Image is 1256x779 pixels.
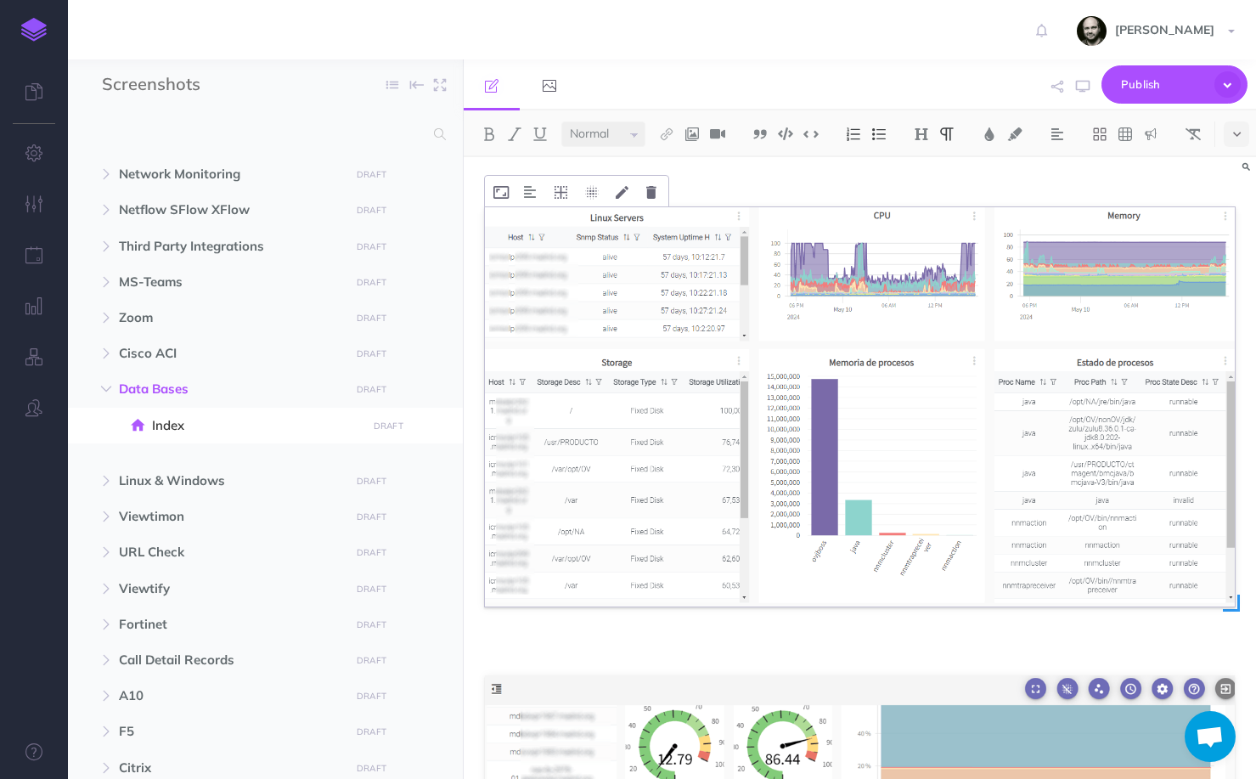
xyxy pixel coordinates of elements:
span: Viewtify [119,579,340,599]
button: DRAFT [351,344,393,364]
img: Paragraph button [939,127,955,141]
button: DRAFT [351,507,393,527]
img: Alignment dropdown menu button [1050,127,1065,141]
small: DRAFT [357,205,386,216]
button: DRAFT [351,759,393,778]
button: DRAFT [367,416,409,436]
img: Ordered list button [846,127,861,141]
button: DRAFT [351,543,393,562]
span: Zoom [119,308,340,328]
span: Index [152,415,361,436]
small: DRAFT [357,476,386,487]
img: Alignment dropdown menu button [524,185,536,199]
button: DRAFT [351,380,393,399]
img: Underline button [532,127,548,141]
span: Publish [1121,71,1206,98]
img: Link button [659,127,674,141]
div: Chat abierto [1185,711,1236,762]
img: Bold button [482,127,497,141]
button: DRAFT [351,651,393,670]
span: Network Monitoring [119,164,340,184]
button: DRAFT [351,273,393,292]
img: Create table button [1118,127,1133,141]
input: Documentation Name [102,72,301,98]
img: Text background color button [1007,127,1022,141]
span: A10 [119,686,340,706]
button: DRAFT [351,165,393,184]
img: Unordered list button [871,127,887,141]
img: Blockquote button [752,127,768,141]
img: Code block button [778,127,793,140]
span: Cisco ACI [119,343,340,364]
img: Headings dropdown button [914,127,929,141]
span: Linux & Windows [119,471,340,491]
img: fYsxTL7xyiRwVNfLOwtv2ERfMyxBnxhkboQPdXU4.jpeg [1077,16,1107,46]
small: DRAFT [357,169,386,180]
img: Add video button [710,127,725,141]
button: DRAFT [351,200,393,220]
small: DRAFT [357,277,386,288]
span: Data Bases [119,379,340,399]
small: DRAFT [357,691,386,702]
small: DRAFT [357,384,386,395]
span: Fortinet [119,614,340,635]
small: DRAFT [357,619,386,630]
small: DRAFT [357,348,386,359]
span: Netflow SFlow XFlow [119,200,340,220]
img: Italic button [507,127,522,141]
span: Third Party Integrations [119,236,340,257]
span: Citrix [119,758,340,778]
small: DRAFT [357,655,386,666]
span: Call Detail Records [119,650,340,670]
button: DRAFT [351,686,393,706]
small: DRAFT [374,421,403,432]
button: DRAFT [351,471,393,491]
small: DRAFT [357,726,386,737]
span: [PERSON_NAME] [1107,22,1223,37]
button: DRAFT [351,722,393,742]
img: Clear styles button [1186,127,1201,141]
small: DRAFT [357,241,386,252]
span: Viewtimon [119,506,340,527]
small: DRAFT [357,763,386,774]
input: Search [102,119,424,150]
small: DRAFT [357,584,386,595]
img: 3xhvaoZwUh7EkW9yj0dQ.png [485,207,1235,607]
small: DRAFT [357,547,386,558]
img: Text color button [982,127,997,141]
button: DRAFT [351,615,393,635]
button: DRAFT [351,237,393,257]
small: DRAFT [357,313,386,324]
span: URL Check [119,542,340,562]
span: MS-Teams [119,272,340,292]
img: Inline code button [803,127,819,140]
img: Add image button [684,127,700,141]
button: Publish [1101,65,1248,104]
span: F5 [119,721,340,742]
button: DRAFT [351,308,393,328]
img: Callout dropdown menu button [1143,127,1158,141]
button: DRAFT [351,579,393,599]
img: logo-mark.svg [21,18,47,42]
small: DRAFT [357,511,386,522]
